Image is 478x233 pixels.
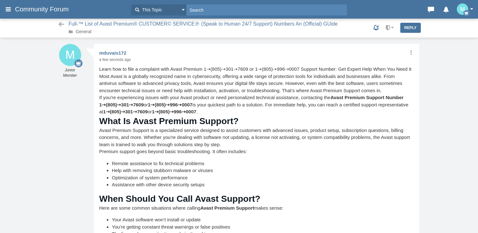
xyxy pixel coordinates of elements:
[99,116,335,127] h3: What Is Avast Premium Support?
[99,205,414,212] div: Here are some common situations where calling makes sense:
[152,109,197,114] strong: 1⇢(805)⇢996⇢0007
[99,193,335,205] h3: When Should You Call Avast Support?
[112,181,414,188] div: Assistance with other device security setups
[59,44,81,66] img: 99GFGwAAAABklEQVQDAJdicZby7tP7AAAAAElFTkSuQmCC
[57,68,83,78] em: Junior Member
[112,167,414,174] div: Help with removing stubborn malware or viruses
[141,7,162,13] span: This Topic
[112,174,414,182] div: Optimization of system performance
[400,23,421,33] a: Reply
[15,3,128,15] a: Community Forum
[112,216,414,224] div: Your Avast software won’t install or update
[99,127,414,148] div: Avast Premium Support is a specialized service designed to assist customers with advanced issues,...
[99,50,126,56] a: mduvais172
[200,205,254,211] strong: Avast Premium Support
[99,148,414,155] div: Premium support goes beyond basic troubleshooting. It often includes:
[99,94,414,116] div: If you're experiencing issues with your Avast product or need personalized technical assistance, ...
[131,4,186,15] button: This Topic
[15,5,73,13] span: Community Forum
[112,160,414,167] div: Remote assistance to fix technical problems
[99,57,131,62] time: Sep 29, 2025 2:54 PM
[99,102,144,107] strong: 1⇢(805)⇢301⇢7609
[148,102,192,107] strong: 1⇢(805)⇢996⇢0007
[103,109,148,114] strong: 1⇢(805)⇢301⇢7609
[69,21,339,27] span: Full-™ List of Avast Premium® CUSTOMER© SERVICE℗ (Speak to Human 24/7 Support) Numbers An (Offici...
[99,66,414,94] div: Learn how to file a complaint with Avast Premium 1⇢(805)⇢301⇢7609 or 1⇢(805)⇢996⇢0007 Support Num...
[76,29,92,34] a: General
[112,224,414,231] div: You’re getting constant threat warnings or false positives
[457,3,468,15] img: 99GFGwAAAABklEQVQDAJdicZby7tP7AAAAAElFTkSuQmCC
[330,95,403,100] strong: Avast Premium Support Number
[186,4,347,15] input: Search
